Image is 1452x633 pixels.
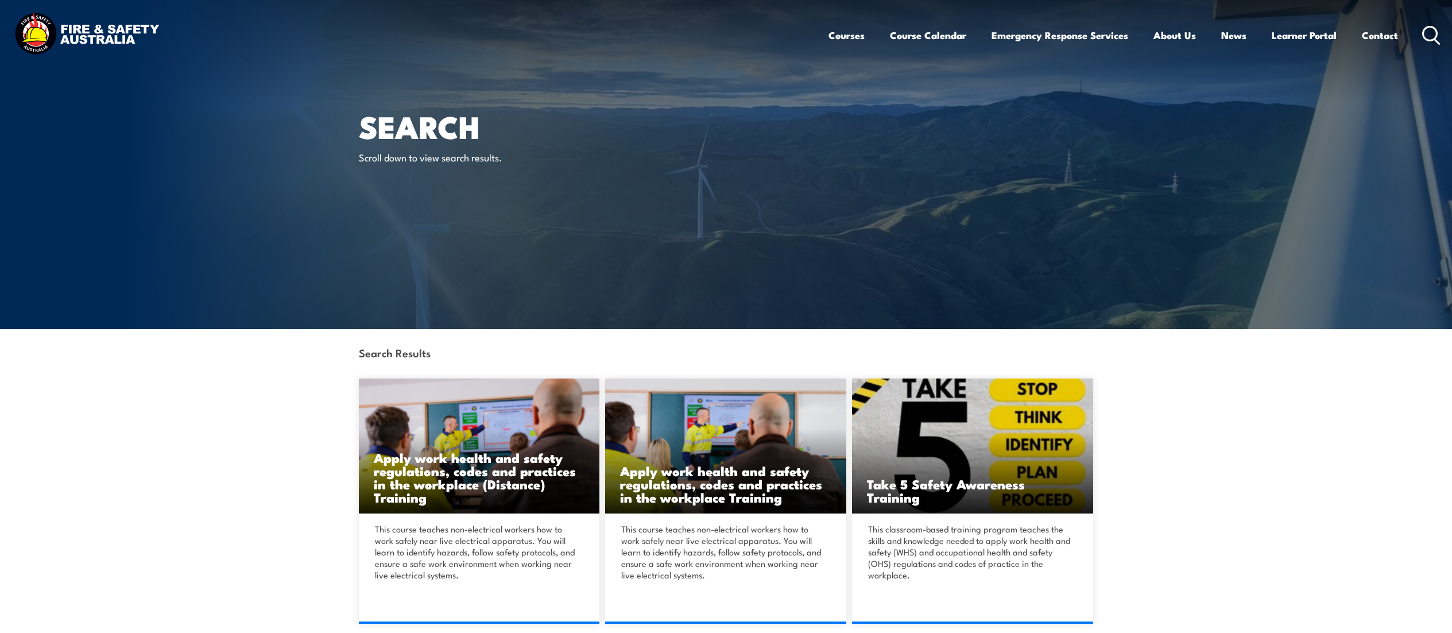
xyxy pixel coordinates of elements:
[1362,20,1398,51] a: Contact
[359,379,600,514] img: Apply work health and safety regulations, codes and practices in the workplace (Distance) Training
[1221,20,1246,51] a: News
[1272,20,1337,51] a: Learner Portal
[374,451,585,504] h3: Apply work health and safety regulations, codes and practices in the workplace (Distance) Training
[359,150,568,164] p: Scroll down to view search results.
[828,20,865,51] a: Courses
[890,20,966,51] a: Course Calendar
[621,523,827,581] p: This course teaches non-electrical workers how to work safely near live electrical apparatus. You...
[867,477,1078,504] h3: Take 5 Safety Awareness Training
[375,523,580,581] p: This course teaches non-electrical workers how to work safely near live electrical apparatus. You...
[852,379,1093,514] img: Take 5 Safety Awareness Training
[620,464,831,504] h3: Apply work health and safety regulations, codes and practices in the workplace Training
[605,379,846,514] img: Apply work health and safety regulations, codes and practices in the workplace Training
[359,113,642,140] h1: Search
[359,345,431,360] strong: Search Results
[1153,20,1196,51] a: About Us
[868,523,1074,581] p: This classroom-based training program teaches the skills and knowledge needed to apply work healt...
[992,20,1128,51] a: Emergency Response Services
